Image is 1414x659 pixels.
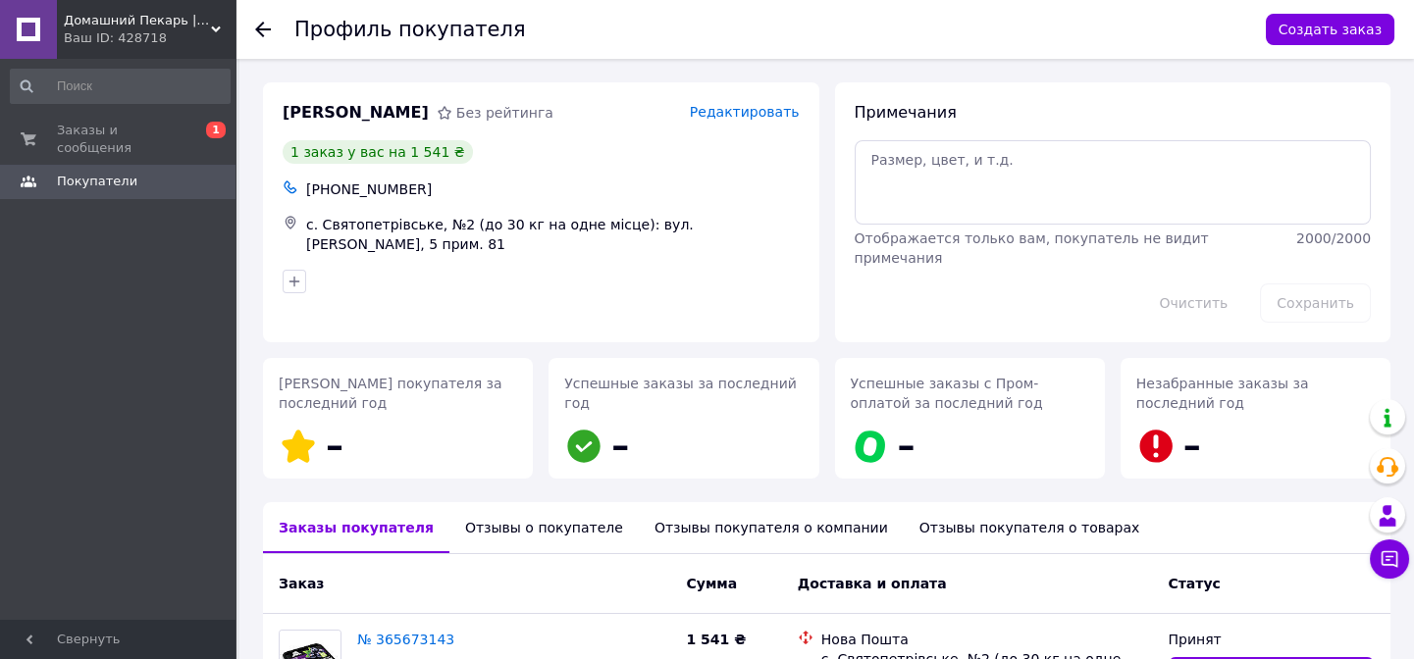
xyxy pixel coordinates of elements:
[1370,539,1409,579] button: Чат с покупателем
[279,576,324,591] span: Заказ
[283,102,429,125] span: [PERSON_NAME]
[686,576,737,591] span: Сумма
[639,502,904,553] div: Отзывы покупателя о компании
[10,69,231,104] input: Поиск
[564,376,797,411] span: Успешные заказы за последний год
[263,502,449,553] div: Заказы покупателя
[1168,630,1375,649] div: Принят
[326,426,343,466] span: –
[686,632,746,647] span: 1 541 ₴
[456,105,553,121] span: Без рейтинга
[1168,576,1220,591] span: Статус
[357,632,454,647] a: № 365673143
[1296,230,1371,246] span: 2000 / 2000
[904,502,1156,553] div: Отзывы покупателя о товарах
[851,376,1043,411] span: Успешные заказы с Пром-оплатой за последний год
[1136,376,1309,411] span: Незабранные заказы за последний год
[279,376,502,411] span: [PERSON_NAME] покупателя за последний год
[302,176,804,203] div: [PHONE_NUMBER]
[611,426,629,466] span: –
[690,104,800,120] span: Редактировать
[855,230,1209,266] span: Отображается только вам, покупатель не видит примечания
[1183,426,1201,466] span: –
[294,18,526,41] h1: Профиль покупателя
[855,103,957,122] span: Примечания
[821,630,1153,649] div: Нова Пошта
[302,211,804,258] div: с. Святопетрівське, №2 (до 30 кг на одне місце): вул. [PERSON_NAME], 5 прим. 81
[64,12,211,29] span: Домашний Пекарь | Магазин для кондитеров
[283,140,473,164] div: 1 заказ у вас на 1 541 ₴
[64,29,236,47] div: Ваш ID: 428718
[57,173,137,190] span: Покупатели
[255,20,271,39] div: Вернуться назад
[1266,14,1394,45] button: Создать заказ
[57,122,182,157] span: Заказы и сообщения
[449,502,639,553] div: Отзывы о покупателе
[898,426,916,466] span: –
[798,576,947,591] span: Доставка и оплата
[206,122,226,138] span: 1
